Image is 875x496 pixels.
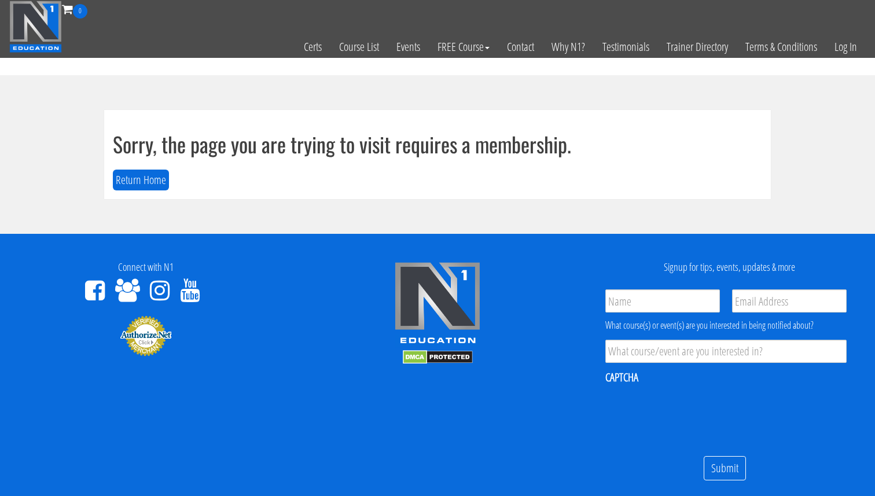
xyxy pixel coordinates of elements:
[295,19,330,75] a: Certs
[605,289,720,313] input: Name
[73,4,87,19] span: 0
[62,1,87,17] a: 0
[605,370,638,385] label: CAPTCHA
[403,350,473,364] img: DMCA.com Protection Status
[658,19,737,75] a: Trainer Directory
[394,262,481,347] img: n1-edu-logo
[826,19,866,75] a: Log In
[113,170,169,191] button: Return Home
[732,289,847,313] input: Email Address
[737,19,826,75] a: Terms & Conditions
[543,19,594,75] a: Why N1?
[113,133,762,156] h1: Sorry, the page you are trying to visit requires a membership.
[498,19,543,75] a: Contact
[605,392,781,438] iframe: reCAPTCHA
[9,1,62,53] img: n1-education
[592,262,866,273] h4: Signup for tips, events, updates & more
[605,340,847,363] input: What course/event are you interested in?
[594,19,658,75] a: Testimonials
[429,19,498,75] a: FREE Course
[704,456,746,481] input: Submit
[120,315,172,357] img: Authorize.Net Merchant - Click to Verify
[388,19,429,75] a: Events
[330,19,388,75] a: Course List
[9,262,283,273] h4: Connect with N1
[605,318,847,332] div: What course(s) or event(s) are you interested in being notified about?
